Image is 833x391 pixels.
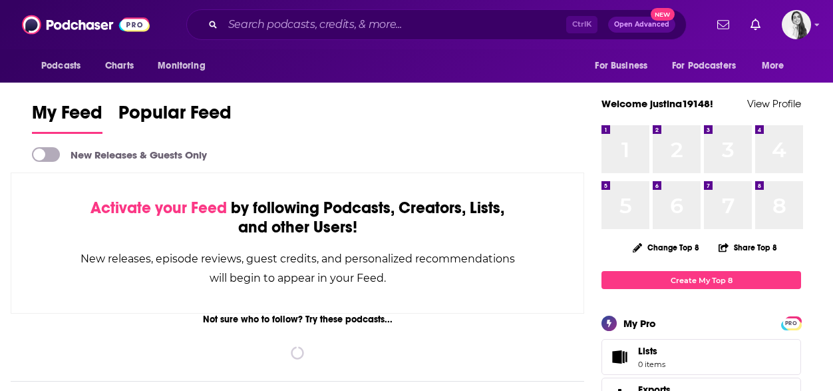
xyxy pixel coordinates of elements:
a: Welcome justina19148! [601,97,713,110]
a: Lists [601,339,801,375]
a: My Feed [32,101,102,134]
span: More [762,57,784,75]
a: New Releases & Guests Only [32,147,207,162]
div: New releases, episode reviews, guest credits, and personalized recommendations will begin to appe... [78,249,517,288]
button: Open AdvancedNew [608,17,675,33]
div: My Pro [623,317,656,330]
button: Show profile menu [782,10,811,39]
button: open menu [663,53,755,79]
button: open menu [585,53,664,79]
span: My Feed [32,101,102,132]
span: Charts [105,57,134,75]
a: Popular Feed [118,101,232,134]
button: open menu [32,53,98,79]
a: Create My Top 8 [601,271,801,289]
img: Podchaser - Follow, Share and Rate Podcasts [22,12,150,37]
div: by following Podcasts, Creators, Lists, and other Users! [78,198,517,237]
a: Charts [96,53,142,79]
span: Logged in as justina19148 [782,10,811,39]
span: Popular Feed [118,101,232,132]
span: Podcasts [41,57,81,75]
button: open menu [752,53,801,79]
a: Show notifications dropdown [745,13,766,36]
input: Search podcasts, credits, & more... [223,14,566,35]
div: Not sure who to follow? Try these podcasts... [11,314,584,325]
span: 0 items [638,360,665,369]
div: Search podcasts, credits, & more... [186,9,687,40]
span: For Business [595,57,647,75]
a: View Profile [747,97,801,110]
span: PRO [783,318,799,328]
span: New [651,8,675,21]
button: Share Top 8 [718,234,778,260]
button: open menu [148,53,222,79]
span: Monitoring [158,57,205,75]
span: Ctrl K [566,16,597,33]
span: Lists [606,348,633,366]
span: Lists [638,345,665,357]
span: Activate your Feed [90,198,227,218]
a: PRO [783,318,799,328]
span: Lists [638,345,657,357]
button: Change Top 8 [625,239,707,256]
img: User Profile [782,10,811,39]
a: Show notifications dropdown [712,13,735,36]
span: Open Advanced [614,21,669,28]
span: For Podcasters [672,57,736,75]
